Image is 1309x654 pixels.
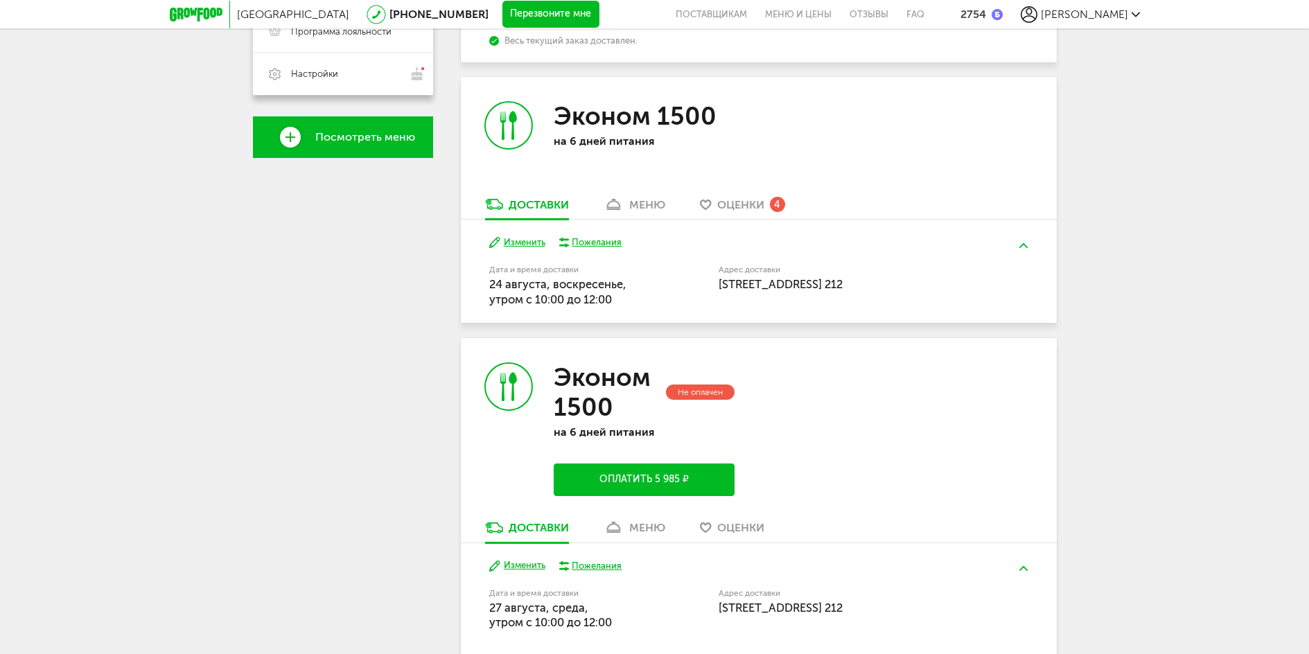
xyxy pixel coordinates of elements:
[554,463,734,496] button: Оплатить 5 985 ₽
[554,101,717,131] h3: Эконом 1500
[559,560,622,572] button: Пожелания
[572,236,622,249] div: Пожелания
[572,560,622,572] div: Пожелания
[960,8,986,21] div: 2754
[666,385,735,400] div: Не оплачен
[509,521,569,534] div: Доставки
[237,8,349,21] span: [GEOGRAPHIC_DATA]
[489,590,648,597] label: Дата и время доставки
[389,8,489,21] a: [PHONE_NUMBER]
[1019,243,1028,248] img: arrow-up-green.5eb5f82.svg
[489,35,1028,46] div: Весь текущий заказ доставлен.
[717,198,764,211] span: Оценки
[489,277,626,306] span: 24 августа, воскресенье, утром c 10:00 до 12:00
[489,559,545,572] button: Изменить
[629,521,665,534] div: меню
[629,198,665,211] div: меню
[597,520,672,542] a: меню
[253,11,433,53] a: Программа лояльности
[554,134,734,148] p: на 6 дней питания
[693,520,771,542] a: Оценки
[1019,566,1028,571] img: arrow-up-green.5eb5f82.svg
[291,68,338,80] span: Настройки
[717,521,764,534] span: Оценки
[1041,8,1128,21] span: [PERSON_NAME]
[719,601,843,615] span: [STREET_ADDRESS] 212
[253,116,433,158] a: Посмотреть меню
[253,53,433,95] a: Настройки
[719,590,977,597] label: Адрес доставки
[770,197,785,212] div: 4
[992,9,1003,20] img: bonus_b.cdccf46.png
[509,198,569,211] div: Доставки
[478,197,576,219] a: Доставки
[693,197,792,219] a: Оценки 4
[489,236,545,249] button: Изменить
[559,236,622,249] button: Пожелания
[597,197,672,219] a: меню
[291,26,392,38] span: Программа лояльности
[554,425,734,439] p: на 6 дней питания
[315,131,415,143] span: Посмотреть меню
[502,1,599,28] button: Перезвоните мне
[719,277,843,291] span: [STREET_ADDRESS] 212
[489,266,648,274] label: Дата и время доставки
[478,520,576,542] a: Доставки
[554,362,662,422] h3: Эконом 1500
[719,266,977,274] label: Адрес доставки
[489,601,612,629] span: 27 августа, среда, утром c 10:00 до 12:00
